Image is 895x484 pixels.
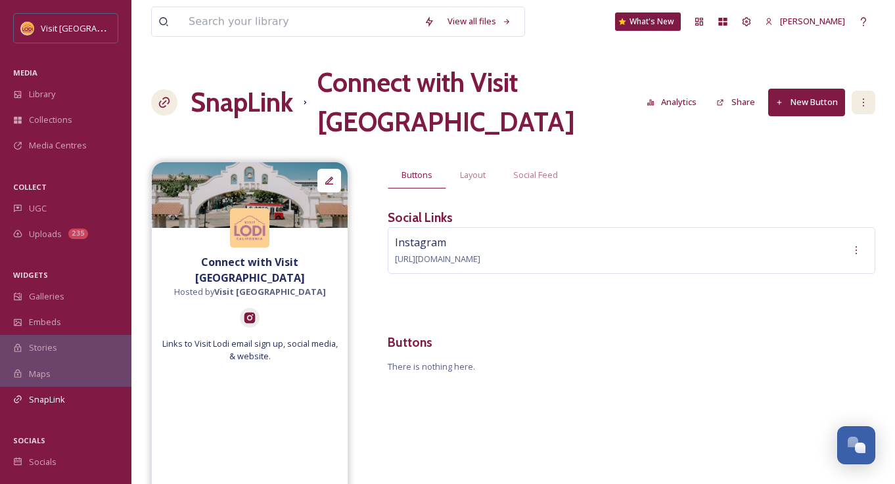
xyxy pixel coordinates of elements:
[68,229,88,239] div: 235
[768,89,845,116] button: New Button
[395,235,446,250] span: Instagram
[29,139,87,152] span: Media Centres
[388,333,875,352] h3: Buttons
[395,253,480,265] span: [URL][DOMAIN_NAME]
[29,456,57,468] span: Socials
[41,22,143,34] span: Visit [GEOGRAPHIC_DATA]
[13,68,37,77] span: MEDIA
[13,270,48,280] span: WIDGETS
[758,9,852,34] a: [PERSON_NAME]
[29,114,72,126] span: Collections
[640,89,704,115] button: Analytics
[13,182,47,192] span: COLLECT
[513,169,558,181] span: Social Feed
[615,12,681,31] a: What's New
[29,368,51,380] span: Maps
[837,426,875,464] button: Open Chat
[710,89,762,115] button: Share
[195,255,305,285] strong: Connect with Visit [GEOGRAPHIC_DATA]
[29,341,57,354] span: Stories
[640,89,710,115] a: Analytics
[388,208,453,227] h3: Social Links
[214,286,326,297] strong: Visit [GEOGRAPHIC_DATA]
[29,228,62,240] span: Uploads
[29,88,55,100] span: Library
[152,162,348,228] img: 7d11fc83-7199-42a2-82a7-af4cdd7d0304.jpg
[13,435,45,445] span: SOCIALS
[182,7,417,36] input: Search your library
[29,202,47,215] span: UGC
[441,9,518,34] a: View all files
[29,393,65,406] span: SnapLink
[460,169,486,181] span: Layout
[402,169,432,181] span: Buttons
[191,83,293,122] a: SnapLink
[230,208,269,248] img: Square%20Social%20Visit%20Lodi.png
[158,338,341,363] span: Links to Visit Lodi email sign up, social media, & website.
[317,63,640,142] h1: Connect with Visit [GEOGRAPHIC_DATA]
[174,286,326,298] span: Hosted by
[21,22,34,35] img: Square%20Social%20Visit%20Lodi.png
[388,361,475,372] span: There is nothing here.
[29,316,61,328] span: Embeds
[780,15,845,27] span: [PERSON_NAME]
[29,290,64,303] span: Galleries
